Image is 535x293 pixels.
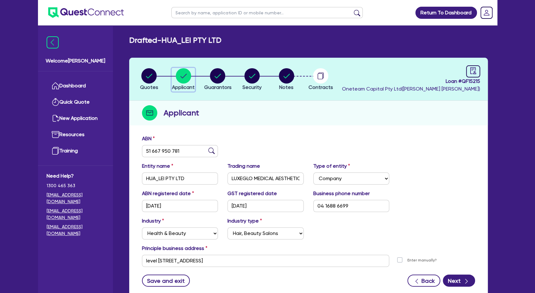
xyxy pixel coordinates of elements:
a: Dropdown toggle [478,4,495,21]
button: Guarantors [204,68,232,92]
span: Contracts [308,84,333,90]
img: new-application [52,114,59,122]
a: New Application [47,110,104,127]
a: [EMAIL_ADDRESS][DOMAIN_NAME] [47,192,104,205]
label: Enter manually? [407,257,437,263]
img: training [52,147,59,155]
span: Notes [279,84,294,90]
img: abn-lookup icon [208,148,215,154]
a: [EMAIL_ADDRESS][DOMAIN_NAME] [47,208,104,221]
button: Save and exit [142,275,190,287]
button: Next [443,275,475,287]
label: Industry type [227,217,262,225]
button: Contracts [308,68,333,92]
label: ABN registered date [142,190,194,197]
button: Applicant [172,68,195,92]
span: Loan # QF15215 [342,77,480,85]
a: Quick Quote [47,94,104,110]
img: quest-connect-logo-blue [48,7,124,18]
img: icon-menu-close [47,36,59,48]
label: Principle business address [142,245,207,252]
img: step-icon [142,105,157,121]
a: Training [47,143,104,159]
button: Notes [279,68,294,92]
button: Back [407,275,440,287]
input: DD / MM / YYYY [142,200,218,212]
button: Security [242,68,262,92]
label: Entity name [142,162,173,170]
label: GST registered date [227,190,277,197]
span: Security [242,84,262,90]
a: Return To Dashboard [415,7,477,19]
label: ABN [142,135,155,143]
span: Quotes [140,84,158,90]
img: quick-quote [52,98,59,106]
a: audit [466,65,480,77]
input: DD / MM / YYYY [227,200,304,212]
a: Resources [47,127,104,143]
span: Guarantors [204,84,231,90]
span: Need Help? [47,172,104,180]
a: [EMAIL_ADDRESS][DOMAIN_NAME] [47,223,104,237]
span: 1300 465 363 [47,182,104,189]
span: Welcome [PERSON_NAME] [46,57,105,65]
label: Type of entity [313,162,350,170]
label: Trading name [227,162,260,170]
button: Quotes [140,68,159,92]
img: resources [52,131,59,138]
h2: Drafted - HUA_LEI PTY LTD [129,36,221,45]
span: Oneteam Capital Pty Ltd ( [PERSON_NAME] [PERSON_NAME] ) [342,86,480,92]
span: audit [470,67,477,74]
label: Business phone number [313,190,370,197]
label: Industry [142,217,164,225]
a: Dashboard [47,78,104,94]
h2: Applicant [164,107,199,119]
span: Applicant [172,84,195,90]
input: Search by name, application ID or mobile number... [171,7,363,18]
